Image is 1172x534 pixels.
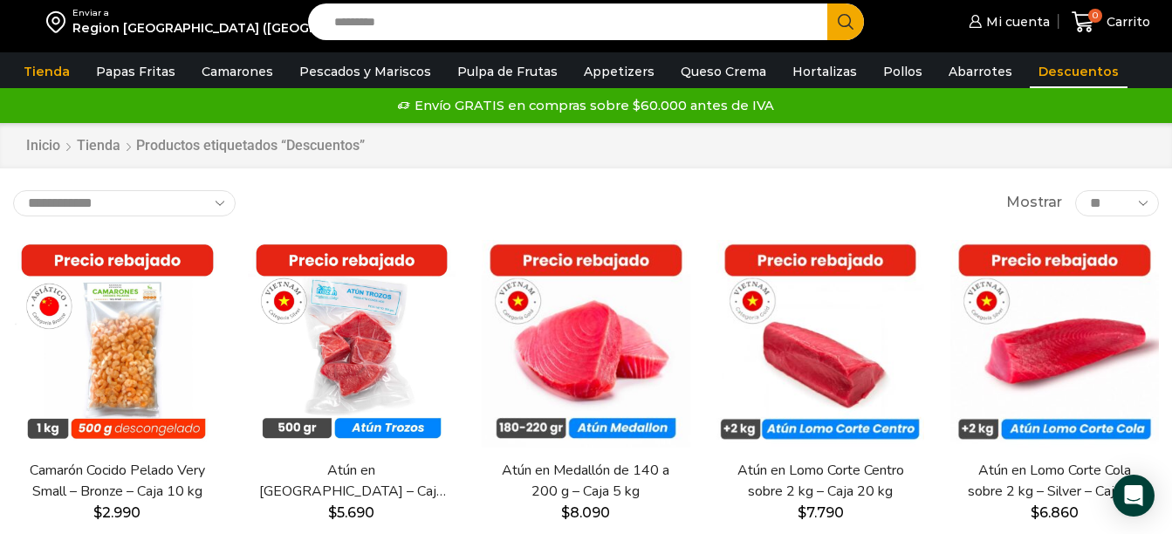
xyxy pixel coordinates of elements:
button: Search button [827,3,864,40]
a: Hortalizas [784,55,866,88]
a: Queso Crema [672,55,775,88]
a: Camarón Cocido Pelado Very Small – Bronze – Caja 10 kg [24,461,211,501]
a: Atún en Medallón de 140 a 200 g – Caja 5 kg [492,461,680,501]
a: Pescados y Mariscos [291,55,440,88]
span: $ [93,504,102,521]
bdi: 7.790 [798,504,844,521]
a: Atún en Lomo Corte Centro sobre 2 kg – Caja 20 kg [727,461,915,501]
a: Camarones [193,55,282,88]
span: $ [1031,504,1039,521]
a: Tienda [76,136,121,156]
img: address-field-icon.svg [46,7,72,37]
div: Region [GEOGRAPHIC_DATA] ([GEOGRAPHIC_DATA][PERSON_NAME]) [72,19,513,37]
a: Atún en Lomo Corte Cola sobre 2 kg – Silver – Caja 20 kg [961,461,1148,501]
span: Carrito [1102,13,1150,31]
span: $ [798,504,806,521]
a: Descuentos [1030,55,1127,88]
bdi: 6.860 [1031,504,1079,521]
a: Pollos [874,55,931,88]
span: Mi cuenta [982,13,1050,31]
a: Papas Fritas [87,55,184,88]
span: Mostrar [1006,193,1062,213]
bdi: 8.090 [561,504,610,521]
a: Inicio [25,136,61,156]
a: Tienda [15,55,79,88]
h1: Productos etiquetados “Descuentos” [136,137,365,154]
a: Appetizers [575,55,663,88]
a: Mi cuenta [964,4,1050,39]
a: 0 Carrito [1067,2,1155,43]
div: Open Intercom Messenger [1113,475,1155,517]
span: $ [328,504,337,521]
span: $ [561,504,570,521]
a: Abarrotes [940,55,1021,88]
nav: Breadcrumb [25,136,365,156]
bdi: 5.690 [328,504,374,521]
a: Atún en [GEOGRAPHIC_DATA] – Caja 10 kg [258,461,446,501]
bdi: 2.990 [93,504,141,521]
a: Pulpa de Frutas [449,55,566,88]
select: Pedido de la tienda [13,190,236,216]
span: 0 [1088,9,1102,23]
div: Enviar a [72,7,513,19]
